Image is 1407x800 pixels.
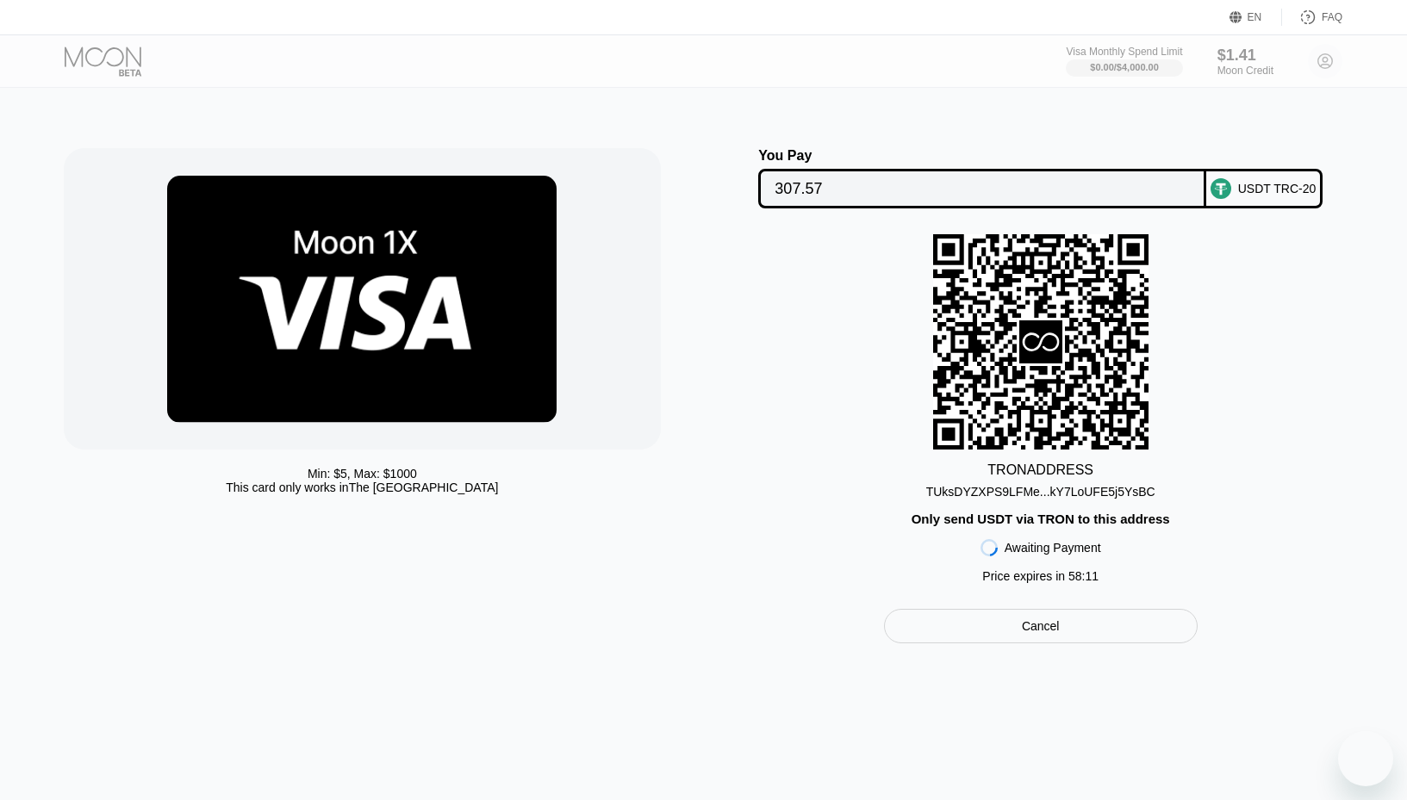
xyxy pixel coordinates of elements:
[1066,46,1182,58] div: Visa Monthly Spend Limit
[758,148,1206,164] div: You Pay
[1066,46,1182,77] div: Visa Monthly Spend Limit$0.00/$4,000.00
[1238,182,1317,195] div: USDT TRC-20
[982,569,1099,583] div: Price expires in
[1282,9,1342,26] div: FAQ
[1230,9,1282,26] div: EN
[1322,11,1342,23] div: FAQ
[1022,618,1060,634] div: Cancel
[226,481,498,494] div: This card only works in The [GEOGRAPHIC_DATA]
[308,467,417,481] div: Min: $ 5 , Max: $ 1000
[912,512,1170,526] div: Only send USDT via TRON to this address
[926,485,1155,499] div: TUksDYZXPS9LFMe...kY7LoUFE5j5YsBC
[721,148,1360,208] div: You PayUSDT TRC-20
[1338,731,1393,786] iframe: Кнопка запуска окна обмена сообщениями
[1068,569,1099,583] span: 58 : 11
[884,609,1198,643] div: Cancel
[1090,62,1159,72] div: $0.00 / $4,000.00
[1248,11,1262,23] div: EN
[987,462,1093,478] div: TRON ADDRESS
[1005,541,1101,555] div: Awaiting Payment
[926,478,1155,499] div: TUksDYZXPS9LFMe...kY7LoUFE5j5YsBC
